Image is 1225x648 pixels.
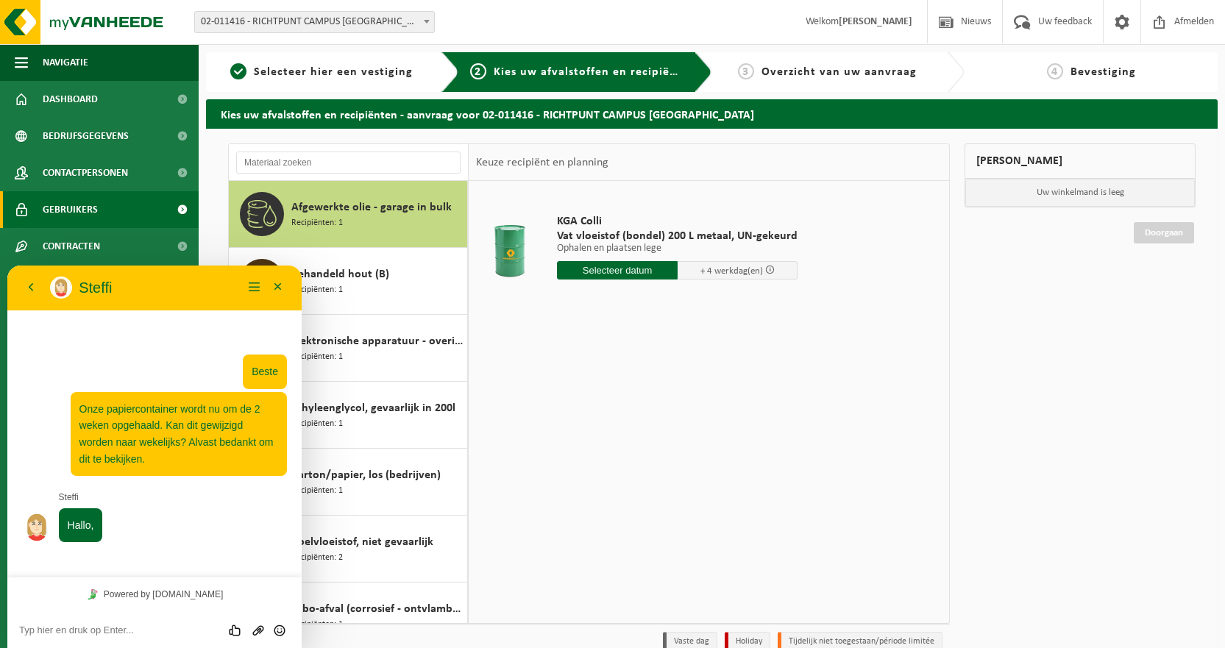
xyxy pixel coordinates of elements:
[230,63,246,79] span: 1
[240,357,261,372] button: Upload bestand
[1047,63,1063,79] span: 4
[236,152,461,174] input: Materiaal zoeken
[229,516,468,583] button: Koelvloeistof, niet gevaarlijk Recipiënten: 2
[229,449,468,516] button: Karton/papier, los (bedrijven) Recipiënten: 1
[194,11,435,33] span: 02-011416 - RICHTPUNT CAMPUS HAMME - HAMME
[1134,222,1194,243] a: Doorgaan
[229,248,468,315] button: Behandeld hout (B) Recipiënten: 1
[291,399,455,417] span: Ethyleenglycol, gevaarlijk in 200l
[291,551,343,565] span: Recipiënten: 2
[470,63,486,79] span: 2
[43,118,129,154] span: Bedrijfsgegevens
[206,99,1218,128] h2: Kies uw afvalstoffen en recipiënten - aanvraag voor 02-011416 - RICHTPUNT CAMPUS [GEOGRAPHIC_DATA]
[218,357,283,372] div: Group of buttons
[291,417,343,431] span: Recipiënten: 1
[965,143,1196,179] div: [PERSON_NAME]
[291,216,343,230] span: Recipiënten: 1
[839,16,912,27] strong: [PERSON_NAME]
[43,154,128,191] span: Contactpersonen
[291,266,389,283] span: Behandeld hout (B)
[557,243,798,254] p: Ophalen en plaatsen lege
[291,533,433,551] span: Koelvloeistof, niet gevaarlijk
[43,191,98,228] span: Gebruikers
[291,199,452,216] span: Afgewerkte olie - garage in bulk
[43,81,98,118] span: Dashboard
[291,332,464,350] span: Elektronische apparatuur - overige (OVE)
[80,324,90,334] img: Tawky_16x16.svg
[738,63,754,79] span: 3
[195,12,434,32] span: 02-011416 - RICHTPUNT CAMPUS HAMME - HAMME
[494,66,696,78] span: Kies uw afvalstoffen en recipiënten
[557,214,798,229] span: KGA Colli
[291,466,441,484] span: Karton/papier, los (bedrijven)
[229,315,468,382] button: Elektronische apparatuur - overige (OVE) Recipiënten: 1
[7,266,302,648] iframe: chat widget
[213,63,430,81] a: 1Selecteer hier een vestiging
[254,66,413,78] span: Selecteer hier een vestiging
[43,265,88,302] span: Kalender
[291,600,464,618] span: Labo-afval (corrosief - ontvlambaar)
[291,484,343,498] span: Recipiënten: 1
[229,382,468,449] button: Ethyleenglycol, gevaarlijk in 200l Recipiënten: 1
[700,266,763,276] span: + 4 werkdag(en)
[761,66,917,78] span: Overzicht van uw aanvraag
[965,179,1195,207] p: Uw winkelmand is leeg
[557,229,798,243] span: Vat vloeistof (bondel) 200 L metaal, UN-gekeurd
[291,618,343,632] span: Recipiënten: 1
[74,319,221,338] a: Powered by [DOMAIN_NAME]
[1070,66,1136,78] span: Bevestiging
[261,357,283,372] button: Emoji invoeren
[43,228,100,265] span: Contracten
[557,261,678,280] input: Selecteer datum
[469,144,616,181] div: Keuze recipiënt en planning
[218,357,241,372] div: Beoordeel deze chat
[229,181,468,248] button: Afgewerkte olie - garage in bulk Recipiënten: 1
[291,283,343,297] span: Recipiënten: 1
[291,350,343,364] span: Recipiënten: 1
[43,44,88,81] span: Navigatie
